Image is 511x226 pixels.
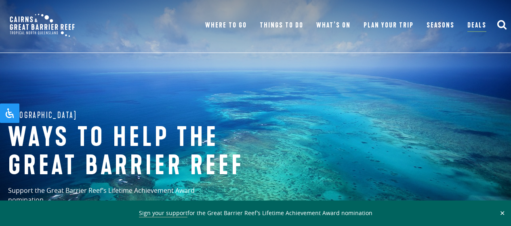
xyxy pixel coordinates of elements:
[364,20,414,31] a: Plan Your Trip
[139,209,187,218] a: Sign your support
[205,20,247,31] a: Where To Go
[5,108,15,118] svg: Open Accessibility Panel
[139,209,372,218] span: for the Great Barrier Reef’s Lifetime Achievement Award nomination
[8,109,77,122] span: [GEOGRAPHIC_DATA]
[260,20,303,31] a: Things To Do
[316,20,351,31] a: What’s On
[498,209,507,217] button: Close
[467,20,486,32] a: Deals
[8,124,275,180] h1: Ways to help the great barrier reef
[427,20,454,31] a: Seasons
[8,186,230,211] p: Support the Great Barrier Reef’s Lifetime Achievement Award nomination
[4,8,80,42] img: CGBR-TNQ_dual-logo.svg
